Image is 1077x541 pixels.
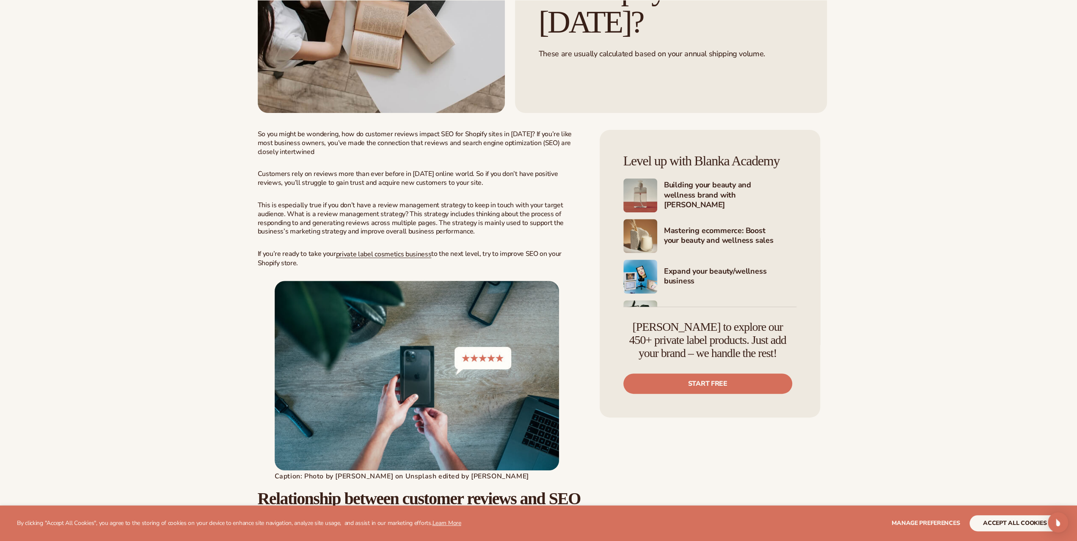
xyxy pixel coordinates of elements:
[1048,512,1068,533] div: Open Intercom Messenger
[623,154,796,168] h4: Level up with Blanka Academy
[275,281,566,470] a: Blanka Brand – Beauty Solutions & Services
[258,489,581,527] strong: Relationship between customer reviews and SEO for Shopify sites?
[664,266,796,287] h4: Expand your beauty/wellness business
[539,49,803,59] p: These are usually calculated based on your annual shipping volume.
[892,515,960,531] button: Manage preferences
[623,300,657,334] img: Shopify Image 5
[432,519,461,527] a: Learn More
[258,170,583,187] p: Customers rely on reviews more than ever before in [DATE] online world. So if you don’t have posi...
[892,519,960,527] span: Manage preferences
[623,260,796,294] a: Shopify Image 4 Expand your beauty/wellness business
[623,300,796,334] a: Shopify Image 5 Marketing your beauty and wellness brand 101
[623,179,796,212] a: Shopify Image 2 Building your beauty and wellness brand with [PERSON_NAME]
[258,250,583,267] p: If you’re ready to take your to the next level, try to improve SEO on your Shopify store.
[258,201,583,236] p: This is especially true if you don’t have a review management strategy to keep in touch with your...
[275,470,566,483] figcaption: Caption: Photo by [PERSON_NAME] on Unsplash edited by [PERSON_NAME]
[623,179,657,212] img: Shopify Image 2
[623,321,792,360] h4: [PERSON_NAME] to explore our 450+ private label products. Just add your brand – we handle the rest!
[275,281,559,470] img: create reviews image
[258,130,583,156] p: So you might be wondering, how do customer reviews impact SEO for Shopify sites in [DATE]? If you...
[623,219,796,253] a: Shopify Image 3 Mastering ecommerce: Boost your beauty and wellness sales
[970,515,1060,531] button: accept all cookies
[336,250,432,259] a: private label cosmetics business
[623,219,657,253] img: Shopify Image 3
[664,180,796,211] h4: Building your beauty and wellness brand with [PERSON_NAME]
[623,373,792,394] a: Start free
[623,260,657,294] img: Shopify Image 4
[664,226,796,247] h4: Mastering ecommerce: Boost your beauty and wellness sales
[17,520,461,527] p: By clicking "Accept All Cookies", you agree to the storing of cookies on your device to enhance s...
